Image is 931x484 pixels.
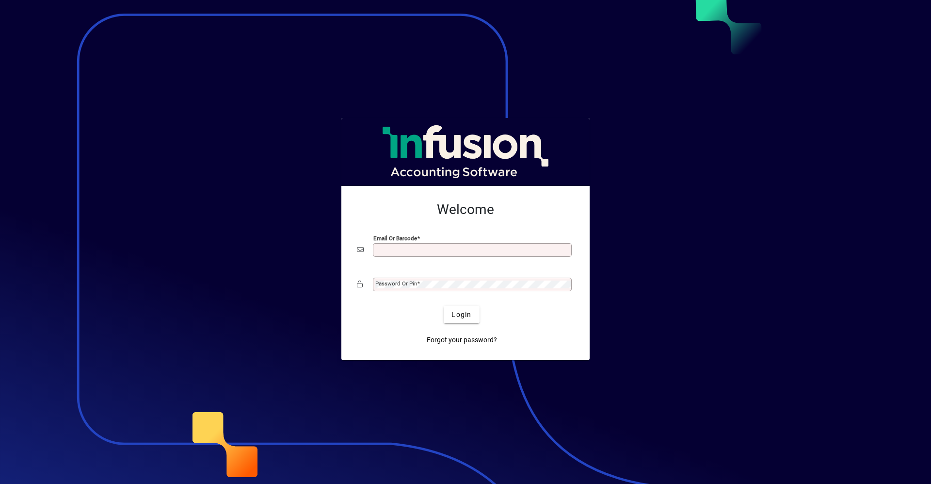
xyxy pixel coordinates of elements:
[451,310,471,320] span: Login
[373,235,417,242] mat-label: Email or Barcode
[444,306,479,323] button: Login
[375,280,417,287] mat-label: Password or Pin
[423,331,501,349] a: Forgot your password?
[357,201,574,218] h2: Welcome
[427,335,497,345] span: Forgot your password?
